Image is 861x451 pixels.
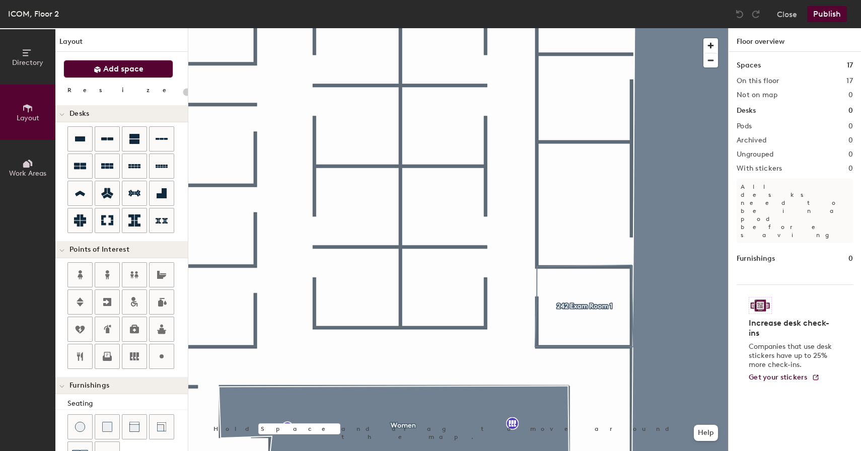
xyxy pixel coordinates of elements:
p: Companies that use desk stickers have up to 25% more check-ins. [749,342,835,369]
div: ICOM, Floor 2 [8,8,59,20]
h2: Pods [737,122,752,130]
h4: Increase desk check-ins [749,318,835,338]
h1: Desks [737,105,756,116]
div: Seating [67,398,188,409]
span: Directory [12,58,43,67]
button: Cushion [95,414,120,439]
h2: With stickers [737,165,782,173]
h1: 0 [848,253,853,264]
img: Undo [735,9,745,19]
h2: Archived [737,136,766,144]
img: Sticker logo [749,297,772,314]
h1: Layout [55,36,188,52]
h2: On this floor [737,77,779,85]
h1: Furnishings [737,253,775,264]
h2: 0 [848,136,853,144]
h2: 0 [848,122,853,130]
span: Get your stickers [749,373,808,382]
h1: 17 [847,60,853,71]
img: Couch (middle) [129,422,139,432]
h2: 0 [848,165,853,173]
button: Publish [807,6,847,22]
button: Stool [67,414,93,439]
div: Resize [67,86,179,94]
h2: 17 [846,77,853,85]
span: Points of Interest [69,246,129,254]
span: Add space [103,64,143,74]
span: Furnishings [69,382,109,390]
h2: 0 [848,91,853,99]
a: Get your stickers [749,373,820,382]
h2: Ungrouped [737,151,774,159]
span: Layout [17,114,39,122]
img: Redo [751,9,761,19]
p: All desks need to be in a pod before saving [737,179,853,243]
h2: 0 [848,151,853,159]
h1: Floor overview [729,28,861,52]
button: Couch (corner) [149,414,174,439]
h1: Spaces [737,60,761,71]
button: Close [777,6,797,22]
button: Add space [63,60,173,78]
span: Work Areas [9,169,46,178]
button: Couch (middle) [122,414,147,439]
img: Cushion [102,422,112,432]
button: Help [694,425,718,441]
img: Couch (corner) [157,422,167,432]
h1: 0 [848,105,853,116]
h2: Not on map [737,91,777,99]
img: Stool [75,422,85,432]
span: Desks [69,110,89,118]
